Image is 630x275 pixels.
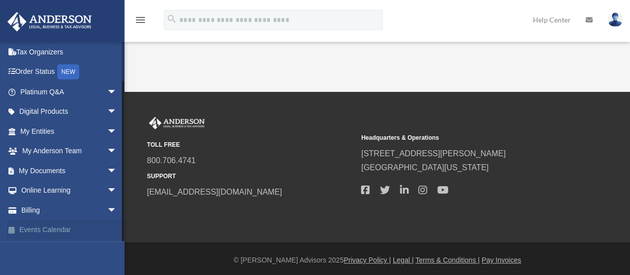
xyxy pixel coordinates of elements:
a: My Anderson Teamarrow_drop_down [7,141,132,161]
a: Pay Invoices [482,256,521,264]
span: arrow_drop_down [107,82,127,102]
img: Anderson Advisors Platinum Portal [4,12,95,31]
a: Legal | [393,256,414,264]
span: arrow_drop_down [107,181,127,201]
a: Digital Productsarrow_drop_down [7,102,132,122]
span: arrow_drop_down [107,161,127,181]
small: SUPPORT [147,171,354,182]
div: NEW [57,64,79,79]
span: arrow_drop_down [107,102,127,122]
a: My Entitiesarrow_drop_down [7,121,132,141]
a: Events Calendar [7,220,132,240]
a: [EMAIL_ADDRESS][DOMAIN_NAME] [147,188,282,196]
a: [GEOGRAPHIC_DATA][US_STATE] [361,163,489,172]
a: Privacy Policy | [344,256,391,264]
a: My Documentsarrow_drop_down [7,161,132,181]
a: Order StatusNEW [7,62,132,82]
a: Tax Organizers [7,42,132,62]
a: Billingarrow_drop_down [7,200,132,220]
span: arrow_drop_down [107,121,127,142]
a: Online Learningarrow_drop_down [7,181,132,201]
img: Anderson Advisors Platinum Portal [147,117,207,130]
div: © [PERSON_NAME] Advisors 2025 [125,254,630,267]
span: arrow_drop_down [107,141,127,162]
a: Platinum Q&Aarrow_drop_down [7,82,132,102]
span: arrow_drop_down [107,200,127,221]
i: search [166,13,177,24]
a: [STREET_ADDRESS][PERSON_NAME] [361,149,505,158]
small: TOLL FREE [147,140,354,150]
a: Terms & Conditions | [415,256,480,264]
a: menu [134,17,146,26]
small: Headquarters & Operations [361,133,568,143]
i: menu [134,14,146,26]
img: User Pic [608,12,623,27]
a: 800.706.4741 [147,156,196,165]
